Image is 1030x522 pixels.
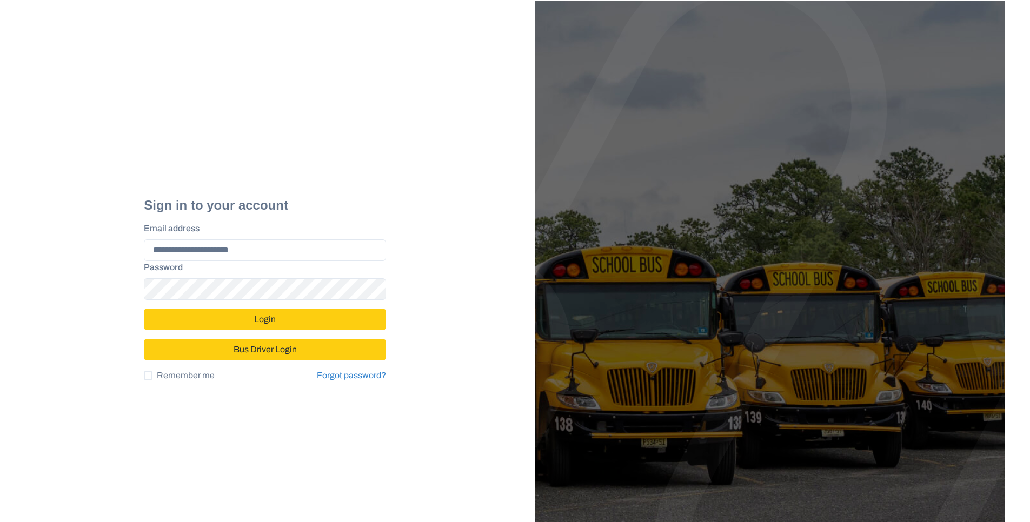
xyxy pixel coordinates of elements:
a: Forgot password? [317,371,386,380]
span: Remember me [157,369,215,382]
a: Forgot password? [317,369,386,382]
label: Password [144,261,380,274]
h2: Sign in to your account [144,198,386,213]
button: Login [144,309,386,330]
label: Email address [144,222,380,235]
a: Bus Driver Login [144,340,386,349]
button: Bus Driver Login [144,339,386,360]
